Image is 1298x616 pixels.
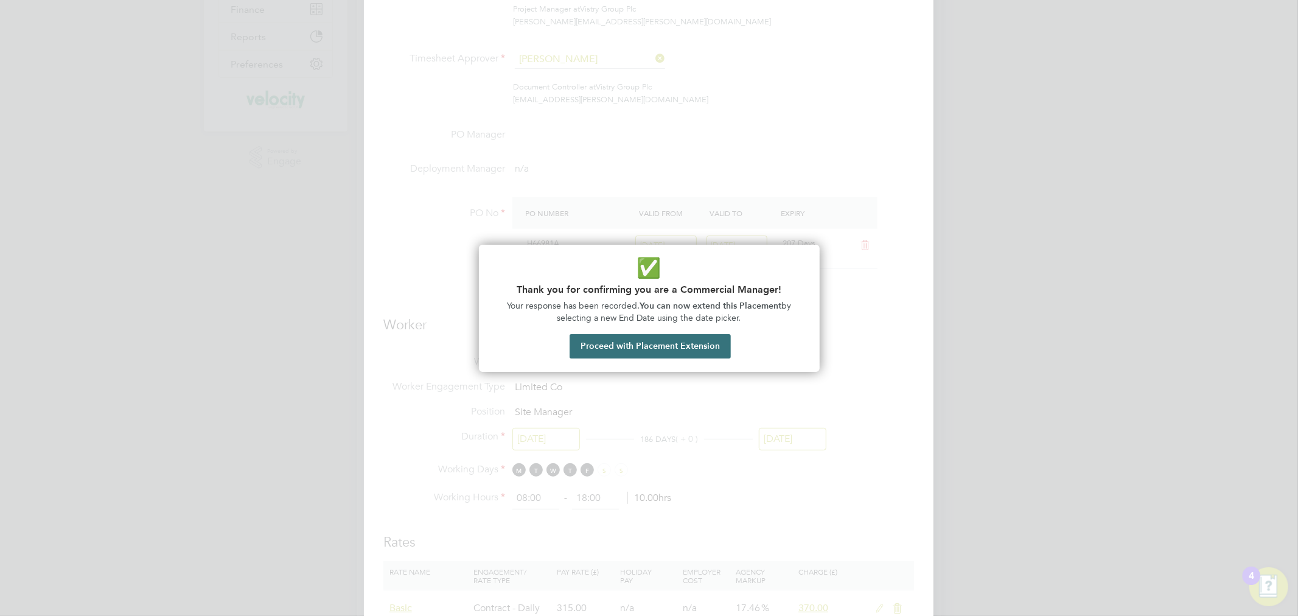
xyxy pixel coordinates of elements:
strong: You can now extend this Placement [640,301,781,311]
h2: Thank you for confirming you are a Commercial Manager! [494,284,805,295]
p: ✅ [494,254,805,282]
span: Your response has been recorded. [507,301,640,311]
button: Proceed with Placement Extension [570,334,731,359]
div: Commercial Manager Confirmation [479,245,820,372]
